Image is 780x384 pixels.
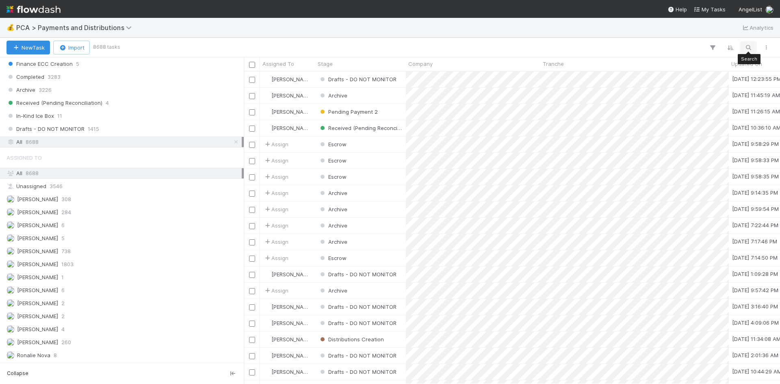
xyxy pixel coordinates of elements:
[6,247,15,255] img: avatar_ad9da010-433a-4b4a-a484-836c288de5e1.png
[732,172,779,180] div: [DATE] 9:58:35 PM
[26,137,39,147] span: 8688
[318,76,396,82] span: Drafts - DO NOT MONITOR
[17,300,58,306] span: [PERSON_NAME]
[408,60,433,68] span: Company
[249,272,255,278] input: Toggle Row Selected
[263,156,288,165] div: Assign
[271,125,312,131] span: [PERSON_NAME]
[263,205,288,213] span: Assign
[17,248,58,254] span: [PERSON_NAME]
[61,233,65,243] span: 5
[17,274,58,280] span: [PERSON_NAME]
[271,304,312,310] span: [PERSON_NAME]
[732,189,778,197] div: [DATE] 9:14:35 PM
[249,353,255,359] input: Toggle Row Selected
[61,324,65,334] span: 4
[263,303,311,311] div: [PERSON_NAME]
[318,91,347,100] div: Archive
[249,288,255,294] input: Toggle Row Selected
[318,239,347,245] span: Archive
[17,235,58,241] span: [PERSON_NAME]
[249,109,255,115] input: Toggle Row Selected
[249,93,255,99] input: Toggle Row Selected
[6,260,15,268] img: avatar_e7d5656d-bda2-4d83-89d6-b6f9721f96bd.png
[249,256,255,262] input: Toggle Row Selected
[318,189,347,197] div: Archive
[6,41,50,54] button: NewTask
[732,91,780,99] div: [DATE] 11:45:19 AM
[271,76,312,82] span: [PERSON_NAME]
[39,85,52,95] span: 3226
[249,191,255,197] input: Toggle Row Selected
[264,369,270,375] img: avatar_c6c9a18c-a1dc-4048-8eac-219674057138.png
[318,335,384,343] div: Distributions Creation
[249,337,255,343] input: Toggle Row Selected
[6,2,61,16] img: logo-inverted-e16ddd16eac7371096b0.svg
[17,352,50,358] span: Ronalie Nova
[48,72,61,82] span: 3283
[263,140,288,148] span: Assign
[106,98,109,108] span: 4
[61,311,65,321] span: 2
[264,320,270,326] img: avatar_c6c9a18c-a1dc-4048-8eac-219674057138.png
[17,339,58,345] span: [PERSON_NAME]
[17,222,58,228] span: [PERSON_NAME]
[263,108,311,116] div: [PERSON_NAME]
[263,238,288,246] span: Assign
[318,173,347,181] div: Escrow
[61,246,71,256] span: 738
[732,221,778,229] div: [DATE] 7:22:44 PM
[732,237,777,245] div: [DATE] 7:17:46 PM
[318,287,347,294] span: Archive
[263,351,311,360] div: [PERSON_NAME]
[263,221,288,230] span: Assign
[6,24,15,31] span: 💰
[318,254,347,262] div: Escrow
[318,319,396,327] div: Drafts - DO NOT MONITOR
[61,194,71,204] span: 308
[249,207,255,213] input: Toggle Row Selected
[318,156,347,165] div: Escrow
[318,206,347,213] span: Archive
[17,313,58,319] span: [PERSON_NAME]
[732,286,778,294] div: [DATE] 9:57:42 PM
[53,41,90,54] button: Import
[264,336,270,343] img: avatar_87e1a465-5456-4979-8ac4-f0cdb5bbfe2d.png
[249,369,255,375] input: Toggle Row Selected
[318,221,347,230] div: Archive
[17,287,58,293] span: [PERSON_NAME]
[318,141,347,148] span: Escrow
[732,140,779,148] div: [DATE] 9:58:29 PM
[249,321,255,327] input: Toggle Row Selected
[318,205,347,213] div: Archive
[249,77,255,83] input: Toggle Row Selected
[6,72,44,82] span: Completed
[732,270,778,278] div: [DATE] 1:09:28 PM
[693,5,726,13] a: My Tasks
[17,209,58,215] span: [PERSON_NAME]
[264,76,270,82] img: avatar_c6c9a18c-a1dc-4048-8eac-219674057138.png
[61,272,64,282] span: 1
[732,254,778,262] div: [DATE] 7:14:50 PM
[263,254,288,262] div: Assign
[318,320,396,326] span: Drafts - DO NOT MONITOR
[263,286,288,295] span: Assign
[6,351,15,359] img: avatar_0d9988fd-9a15-4cc7-ad96-88feab9e0fa9.png
[732,107,780,115] div: [DATE] 11:26:15 AM
[61,220,65,230] span: 6
[318,157,347,164] span: Escrow
[263,368,311,376] div: [PERSON_NAME]
[6,234,15,242] img: avatar_70eb89fd-53e7-4719-8353-99a31b391b8c.png
[249,304,255,310] input: Toggle Row Selected
[318,369,396,375] span: Drafts - DO NOT MONITOR
[93,43,120,51] small: 8688 tasks
[262,60,294,68] span: Assigned To
[6,168,242,178] div: All
[6,312,15,320] img: avatar_487f705b-1efa-4920-8de6-14528bcda38c.png
[318,286,347,295] div: Archive
[732,351,778,359] div: [DATE] 2:01:36 AM
[318,271,396,278] span: Drafts - DO NOT MONITOR
[6,181,242,191] div: Unassigned
[264,108,270,115] img: avatar_705b8750-32ac-4031-bf5f-ad93a4909bc8.png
